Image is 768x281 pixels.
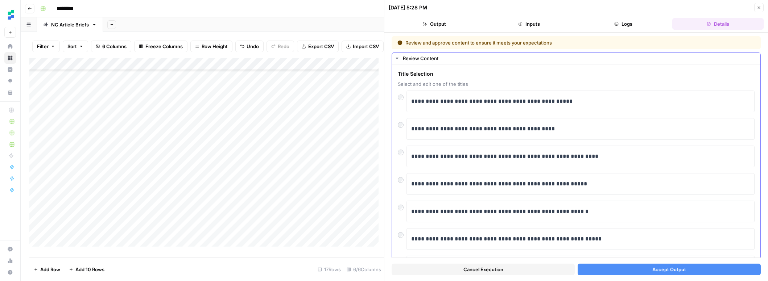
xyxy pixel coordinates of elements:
[4,87,16,98] a: Your Data
[4,75,16,87] a: Opportunities
[4,6,16,24] button: Workspace: Ten Speed
[308,43,334,50] span: Export CSV
[37,43,49,50] span: Filter
[4,64,16,75] a: Insights
[67,43,77,50] span: Sort
[578,264,761,275] button: Accept Output
[4,52,16,64] a: Browse
[134,41,187,52] button: Freeze Columns
[389,18,480,30] button: Output
[75,266,104,273] span: Add 10 Rows
[278,43,289,50] span: Redo
[297,41,339,52] button: Export CSV
[398,70,755,77] span: Title Selection
[397,39,653,46] div: Review and approve content to ensure it meets your expectations
[267,41,294,52] button: Redo
[202,43,228,50] span: Row Height
[353,43,379,50] span: Import CSV
[51,21,89,28] div: NC Article Briefs
[578,18,669,30] button: Logs
[145,43,183,50] span: Freeze Columns
[4,255,16,267] a: Usage
[4,267,16,278] button: Help + Support
[91,41,131,52] button: 6 Columns
[463,266,503,273] span: Cancel Execution
[235,41,264,52] button: Undo
[40,266,60,273] span: Add Row
[65,264,109,275] button: Add 10 Rows
[4,41,16,52] a: Home
[392,53,760,64] button: Review Content
[392,264,575,275] button: Cancel Execution
[672,18,764,30] button: Details
[102,43,127,50] span: 6 Columns
[389,4,427,11] div: [DATE] 5:28 PM
[652,266,686,273] span: Accept Output
[4,243,16,255] a: Settings
[342,41,384,52] button: Import CSV
[315,264,344,275] div: 17 Rows
[63,41,88,52] button: Sort
[29,264,65,275] button: Add Row
[398,80,755,88] span: Select and edit one of the titles
[344,264,384,275] div: 6/6 Columns
[483,18,575,30] button: Inputs
[4,8,17,21] img: Ten Speed Logo
[403,55,756,62] div: Review Content
[190,41,232,52] button: Row Height
[247,43,259,50] span: Undo
[37,17,103,32] a: NC Article Briefs
[32,41,60,52] button: Filter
